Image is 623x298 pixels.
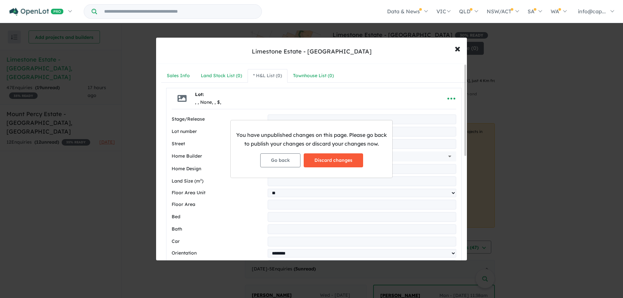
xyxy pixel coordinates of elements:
img: Openlot PRO Logo White [9,8,64,16]
button: Discard changes [304,153,363,167]
p: You have unpublished changes on this page. Please go back to publish your changes or discard your... [236,131,387,148]
input: Try estate name, suburb, builder or developer [98,5,260,18]
button: Go back [260,153,300,167]
span: info@cap... [578,8,606,15]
